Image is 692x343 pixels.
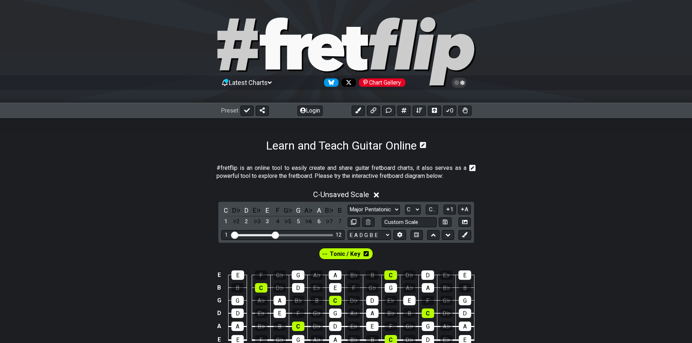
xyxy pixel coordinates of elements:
div: A♭ [440,322,453,331]
div: toggle pitch class [273,205,282,215]
div: E [403,296,416,305]
div: G♭ [366,283,379,293]
h1: Click to edit [266,139,417,152]
div: F [255,270,267,280]
a: #fretflip at Pinterest [356,78,405,87]
div: toggle scale degree [314,217,324,226]
div: toggle scale degree [325,217,334,226]
div: D♭ [274,283,286,293]
button: Store user defined scale [439,217,451,227]
div: A♭ [310,270,323,280]
div: G♭ [273,270,286,280]
button: C.. [426,205,438,215]
div: toggle scale degree [283,217,293,226]
a: Follow #fretflip at Bluesky [321,78,339,87]
div: C [384,270,397,280]
div: toggle scale degree [304,217,313,226]
button: Add marker [458,230,471,240]
div: Chart Gallery [359,78,405,87]
div: Visible fret range [221,230,345,240]
div: D [329,322,341,331]
div: G [292,270,304,280]
div: C [422,309,434,318]
div: 1 [225,232,228,238]
div: toggle scale degree [242,217,251,226]
div: 12 [336,232,341,238]
div: E [274,309,286,318]
div: toggle scale degree [221,217,231,226]
div: G [329,309,341,318]
div: A [366,309,379,318]
div: A [329,270,341,280]
div: A [274,296,286,305]
span: Latest Charts [229,79,268,86]
div: B [366,270,379,280]
div: toggle scale degree [294,217,303,226]
button: 0 [443,106,456,116]
button: 1 [444,205,456,215]
div: E [329,283,341,293]
button: Toggle horizontal chord view [428,106,441,116]
div: D [366,296,379,305]
div: D♭ [311,322,323,331]
div: G♭ [403,322,416,331]
div: B♭ [292,296,304,305]
span: C.. [429,206,435,213]
select: Tonic/Root [405,205,421,215]
button: Toggle Dexterity for all fretkits [458,106,472,116]
div: C [292,322,304,331]
td: B [215,281,223,294]
button: Copy [348,217,360,227]
select: Scale [348,205,400,215]
button: Open sort Window [413,106,426,116]
div: D♭ [440,309,453,318]
div: toggle pitch class [231,205,241,215]
div: A♭ [403,283,416,293]
span: Click to edit [216,164,466,180]
div: A♭ [255,296,267,305]
div: E [231,270,244,280]
div: E [366,322,379,331]
div: F [385,322,397,331]
div: B [274,322,286,331]
button: Move up [427,230,440,240]
div: toggle pitch class [294,205,303,215]
div: toggle scale degree [273,217,282,226]
td: E [215,269,223,282]
span: C - Unsaved Scale [313,190,369,199]
button: Add media link [367,106,380,116]
div: G [459,296,471,305]
div: C [329,296,341,305]
div: E♭ [348,322,360,331]
div: B♭ [440,283,453,293]
div: G♭ [440,296,453,305]
div: G [422,322,434,331]
div: B [311,296,323,305]
i: Drag and drop to re-order [322,251,327,257]
div: F [348,283,360,293]
div: D [292,283,304,293]
div: A [422,283,434,293]
button: Delete [362,217,375,227]
p: #fretflip is an online tool to easily create and share guitar fretboard charts, it also serves as... [216,164,466,180]
div: A♭ [348,309,360,318]
button: Move down [442,230,454,240]
div: D [421,270,434,280]
div: C [255,283,267,293]
div: E♭ [255,309,267,318]
div: F [292,309,304,318]
div: E [458,270,471,280]
div: toggle pitch class [314,205,324,215]
span: Toggle light / dark theme [455,79,464,86]
div: toggle scale degree [263,217,272,226]
div: D [231,309,244,318]
div: G [231,296,244,305]
div: toggle pitch class [283,205,293,215]
td: A [215,320,223,333]
a: Follow #fretflip at X [339,78,356,87]
div: D♭ [348,296,360,305]
i: Edit [469,164,476,173]
div: G [385,283,397,293]
div: F [422,296,434,305]
div: toggle scale degree [231,217,241,226]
